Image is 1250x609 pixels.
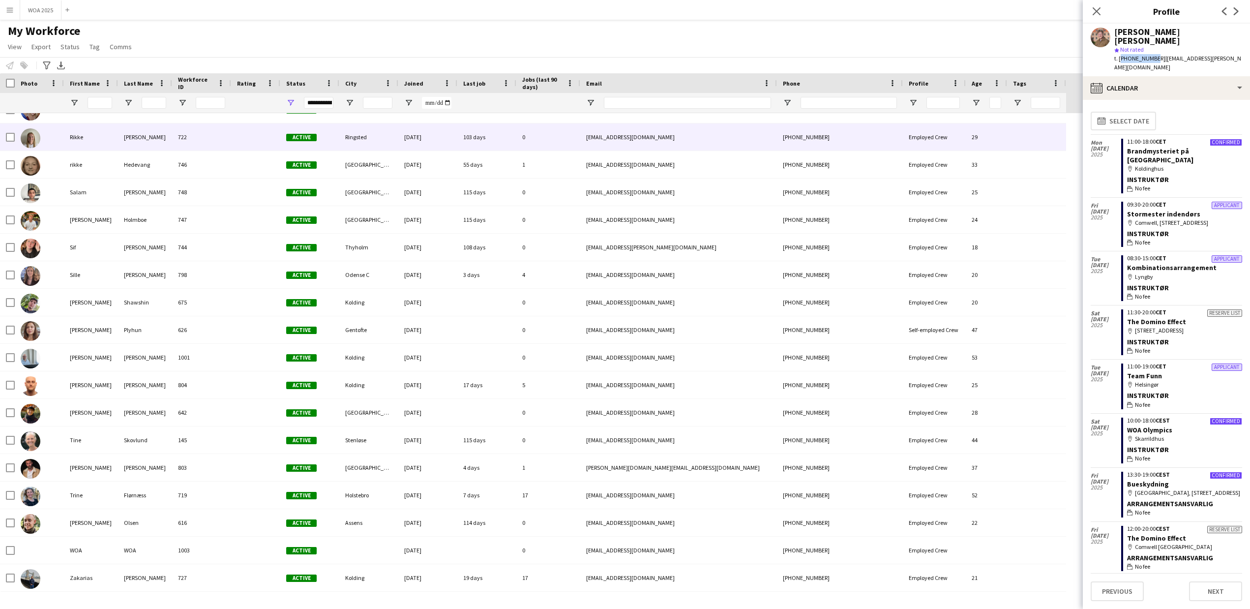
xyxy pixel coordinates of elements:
[21,569,40,589] img: Zakarias Thomsen
[1127,210,1200,218] a: Stormester indendørs
[966,151,1007,178] div: 33
[1127,147,1193,164] a: Brandmysteriet på [GEOGRAPHIC_DATA]
[516,261,580,288] div: 4
[777,509,903,536] div: [PHONE_NUMBER]
[972,80,982,87] span: Age
[339,399,398,426] div: [GEOGRAPHIC_DATA]
[966,564,1007,591] div: 21
[580,289,777,316] div: [EMAIL_ADDRESS][DOMAIN_NAME]
[457,261,516,288] div: 3 days
[237,80,256,87] span: Rating
[1156,138,1166,145] span: CET
[989,97,1001,109] input: Age Filter Input
[64,482,118,509] div: Trine
[1114,55,1165,62] span: t. [PHONE_NUMBER]
[286,134,317,141] span: Active
[1127,164,1242,173] div: Koldinghus
[64,454,118,481] div: [PERSON_NAME]
[398,206,457,233] div: [DATE]
[903,261,966,288] div: Employed Crew
[339,426,398,454] div: Stenløse
[398,454,457,481] div: [DATE]
[1207,309,1242,317] div: Reserve list
[1212,255,1242,263] div: Applicant
[580,371,777,398] div: [EMAIL_ADDRESS][DOMAIN_NAME]
[966,234,1007,261] div: 18
[118,206,172,233] div: Holmboe
[903,509,966,536] div: Employed Crew
[516,123,580,151] div: 0
[55,60,67,71] app-action-btn: Export XLSX
[398,123,457,151] div: [DATE]
[1091,581,1144,601] button: Previous
[777,399,903,426] div: [PHONE_NUMBER]
[966,371,1007,398] div: 25
[457,426,516,454] div: 115 days
[1156,254,1166,262] span: CET
[1156,201,1166,208] span: CET
[398,564,457,591] div: [DATE]
[1127,371,1162,380] a: Team Funn
[398,509,457,536] div: [DATE]
[89,42,100,51] span: Tag
[457,482,516,509] div: 7 days
[110,42,132,51] span: Comms
[903,179,966,206] div: Employed Crew
[777,426,903,454] div: [PHONE_NUMBER]
[516,179,580,206] div: 0
[70,98,79,107] button: Open Filter Menu
[966,123,1007,151] div: 29
[516,564,580,591] div: 17
[1127,317,1186,326] a: The Domino Effect
[118,261,172,288] div: [PERSON_NAME]
[345,80,357,87] span: City
[21,431,40,451] img: Tine Skovlund
[172,482,231,509] div: 719
[339,261,398,288] div: Odense C
[903,564,966,591] div: Employed Crew
[172,344,231,371] div: 1001
[966,426,1007,454] div: 44
[118,454,172,481] div: [PERSON_NAME]
[64,399,118,426] div: [PERSON_NAME]
[172,426,231,454] div: 145
[1091,146,1121,152] span: [DATE]
[339,234,398,261] div: Thyholm
[41,60,53,71] app-action-btn: Advanced filters
[966,344,1007,371] div: 53
[777,344,903,371] div: [PHONE_NUMBER]
[118,509,172,536] div: Olsen
[1091,262,1121,268] span: [DATE]
[1127,426,1172,434] a: WOA Olympics
[172,564,231,591] div: 727
[1091,203,1121,209] span: Fri
[398,482,457,509] div: [DATE]
[516,234,580,261] div: 0
[118,344,172,371] div: [PERSON_NAME]
[903,289,966,316] div: Employed Crew
[339,509,398,536] div: Assens
[118,151,172,178] div: Hedevang
[196,97,225,109] input: Workforce ID Filter Input
[777,316,903,343] div: [PHONE_NUMBER]
[286,161,317,169] span: Active
[118,399,172,426] div: [PERSON_NAME]
[286,299,317,306] span: Active
[972,98,981,107] button: Open Filter Menu
[21,376,40,396] img: Thomas Møldrup Rasmussen
[1013,98,1022,107] button: Open Filter Menu
[64,151,118,178] div: rikke
[1127,229,1242,238] div: Instruktør
[586,80,602,87] span: Email
[903,344,966,371] div: Employed Crew
[777,179,903,206] div: [PHONE_NUMBER]
[580,234,777,261] div: [EMAIL_ADDRESS][PERSON_NAME][DOMAIN_NAME]
[339,289,398,316] div: Kolding
[966,289,1007,316] div: 20
[64,344,118,371] div: [PERSON_NAME]
[8,24,80,38] span: My Workforce
[64,234,118,261] div: Sif
[64,426,118,454] div: Tine
[118,179,172,206] div: [PERSON_NAME]
[580,344,777,371] div: [EMAIL_ADDRESS][DOMAIN_NAME]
